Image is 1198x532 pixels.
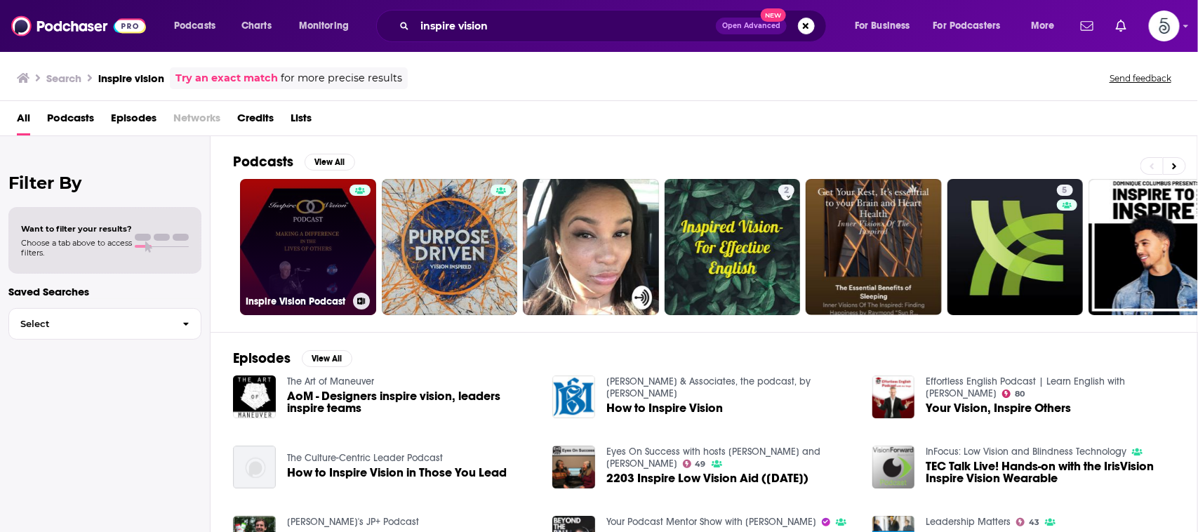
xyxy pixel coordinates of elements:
[289,15,367,37] button: open menu
[11,13,146,39] img: Podchaser - Follow, Share and Rate Podcasts
[761,8,786,22] span: New
[240,179,376,315] a: Inspire Vision Podcast
[1110,14,1132,38] a: Show notifications dropdown
[287,390,536,414] a: AoM - Designers inspire vision, leaders inspire teams
[287,452,443,464] a: The Culture-Centric Leader Podcast
[299,16,349,36] span: Monitoring
[1057,185,1073,196] a: 5
[1063,184,1067,198] span: 5
[926,446,1126,458] a: InFocus: Low Vision and Blindness Technology
[924,15,1021,37] button: open menu
[17,107,30,135] a: All
[8,308,201,340] button: Select
[552,446,595,488] img: 2203 Inspire Low Vision Aid (Jan. 19, 2022)
[926,460,1175,484] a: TEC Talk Live! Hands-on with the IrisVision Inspire Vision Wearable
[415,15,716,37] input: Search podcasts, credits, & more...
[305,154,355,171] button: View All
[233,153,293,171] h2: Podcasts
[1015,391,1025,397] span: 80
[1105,72,1176,84] button: Send feedback
[390,10,840,42] div: Search podcasts, credits, & more...
[287,467,507,479] a: How to Inspire Vision in Those You Lead
[933,16,1001,36] span: For Podcasters
[872,446,915,488] img: TEC Talk Live! Hands-on with the IrisVision Inspire Vision Wearable
[695,461,706,467] span: 49
[287,375,374,387] a: The Art of Maneuver
[232,15,280,37] a: Charts
[8,285,201,298] p: Saved Searches
[1149,11,1180,41] button: Show profile menu
[872,375,915,418] img: Your Vision, Inspire Others
[784,184,789,198] span: 2
[21,224,132,234] span: Want to filter your results?
[237,107,274,135] a: Credits
[233,350,291,367] h2: Episodes
[926,516,1011,528] a: Leadership Matters
[291,107,312,135] a: Lists
[606,402,723,414] a: How to Inspire Vision
[233,350,352,367] a: EpisodesView All
[683,460,706,468] a: 49
[1075,14,1099,38] a: Show notifications dropdown
[164,15,234,37] button: open menu
[722,22,780,29] span: Open Advanced
[9,319,171,328] span: Select
[1031,16,1055,36] span: More
[241,16,272,36] span: Charts
[21,238,132,258] span: Choose a tab above to access filters.
[1016,518,1039,526] a: 43
[281,70,402,86] span: for more precise results
[926,402,1071,414] a: Your Vision, Inspire Others
[287,516,419,528] a: Billy's JP+ Podcast
[175,70,278,86] a: Try an exact match
[1149,11,1180,41] img: User Profile
[1002,390,1025,398] a: 80
[233,375,276,418] img: AoM - Designers inspire vision, leaders inspire teams
[1029,519,1039,526] span: 43
[947,179,1084,315] a: 5
[233,446,276,488] img: How to Inspire Vision in Those You Lead
[606,446,820,470] a: Eyes On Success with hosts Peter and Nancy Torpey
[606,472,808,484] span: 2203 Inspire Low Vision Aid ([DATE])
[46,72,81,85] h3: Search
[552,375,595,418] img: How to Inspire Vision
[845,15,928,37] button: open menu
[665,179,801,315] a: 2
[1149,11,1180,41] span: Logged in as Spiral5-G2
[111,107,157,135] a: Episodes
[606,375,811,399] a: McBrayer & Associates, the podcast, by Jim McBrayer
[606,472,808,484] a: 2203 Inspire Low Vision Aid (Jan. 19, 2022)
[246,295,347,307] h3: Inspire Vision Podcast
[173,107,220,135] span: Networks
[174,16,215,36] span: Podcasts
[47,107,94,135] a: Podcasts
[926,375,1125,399] a: Effortless English Podcast | Learn English with AJ Hoge
[302,350,352,367] button: View All
[8,173,201,193] h2: Filter By
[1021,15,1072,37] button: open menu
[716,18,787,34] button: Open AdvancedNew
[778,185,794,196] a: 2
[855,16,910,36] span: For Business
[606,516,816,528] a: Your Podcast Mentor Show with Jonathan Jones
[98,72,164,85] h3: inspire vision
[233,153,355,171] a: PodcastsView All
